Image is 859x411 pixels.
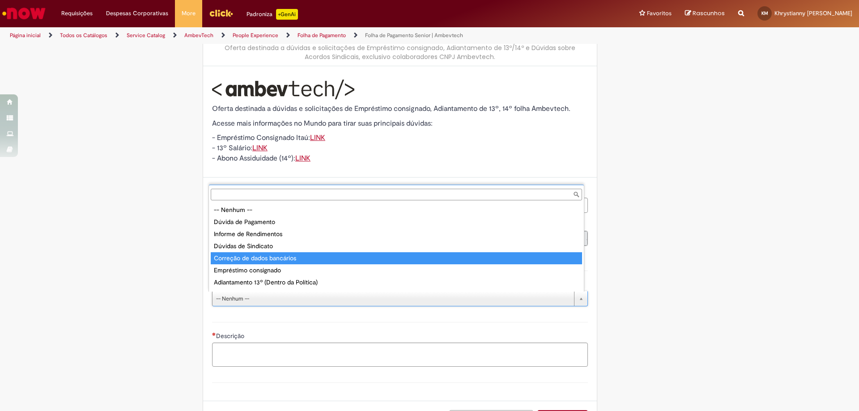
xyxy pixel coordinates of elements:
div: Dúvida de Pagamento [211,216,582,228]
div: Empréstimo consignado [211,264,582,276]
div: Correção de dados bancários [211,252,582,264]
div: -- Nenhum -- [211,204,582,216]
div: Adiantamento abono assiduidade - 14º (Dentro da Política) [211,288,582,301]
ul: Tipo de solicitação [209,202,584,292]
div: Adiantamento 13º (Dentro da Política) [211,276,582,288]
div: Dúvidas de Sindicato [211,240,582,252]
div: Informe de Rendimentos [211,228,582,240]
